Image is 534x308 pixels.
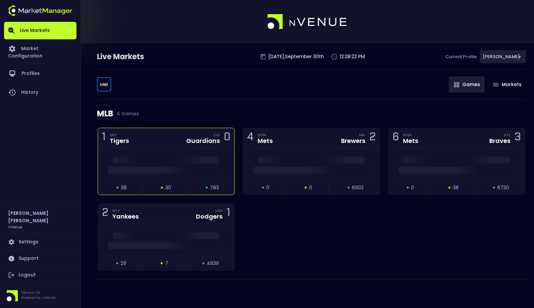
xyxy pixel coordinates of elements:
img: gameIcon [493,83,499,86]
span: 30 [165,184,171,191]
div: NYY [112,208,139,213]
div: Mets [258,138,273,144]
div: 1 [227,207,230,220]
span: 0 [309,184,312,191]
img: logo [267,14,347,30]
div: Mets [403,138,418,144]
span: 38 [121,184,127,191]
div: DET [110,132,129,138]
a: Settings [4,234,76,250]
a: History [4,83,76,102]
span: 7 [165,260,168,267]
span: 6730 [497,184,509,191]
h3: nVenue [8,224,22,229]
p: Powered by nVenue [21,295,56,300]
div: NYM [258,132,273,138]
span: 0 [411,184,414,191]
div: Yankees [112,214,139,220]
a: Profiles [4,64,76,83]
p: 12:28:22 PM [340,53,365,60]
div: 2 [369,132,376,144]
div: NYM [403,132,418,138]
a: Support [4,251,76,267]
div: 6 [393,132,399,144]
div: LAD [215,208,223,213]
span: 29 [121,260,126,267]
div: Braves [489,138,510,144]
h2: [PERSON_NAME] [PERSON_NAME] [8,209,72,224]
div: 2 [102,207,108,220]
span: 783 [210,184,219,191]
p: Current Profile [445,53,477,60]
span: 4939 [207,260,219,267]
div: Version 1.31Powered by nVenue [4,290,76,301]
div: Live Markets [97,51,179,62]
div: 4 [247,132,254,144]
div: Guardians [186,138,220,144]
span: 0 [266,184,269,191]
div: ATL [504,132,510,138]
button: Markets [488,76,526,92]
button: Games [449,76,485,92]
p: [DATE] , September 30 th [268,53,324,60]
span: 4 Games [113,111,139,116]
a: Market Configuration [4,39,76,64]
img: logo [8,5,72,16]
div: [PERSON_NAME] [480,50,526,63]
div: [PERSON_NAME] [97,78,111,91]
img: gameIcon [454,82,459,87]
a: Live Markets [4,22,76,39]
div: 0 [224,132,230,144]
div: Brewers [341,138,365,144]
span: 6902 [352,184,364,191]
div: 3 [514,132,521,144]
div: MLB [97,100,526,128]
div: Dodgers [196,214,223,220]
div: Tigers [110,138,129,144]
div: MIL [359,132,365,138]
span: 38 [453,184,459,191]
div: CLE [213,132,220,138]
div: 1 [102,132,106,144]
p: Version 1.31 [21,290,56,295]
a: Logout [4,267,76,283]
